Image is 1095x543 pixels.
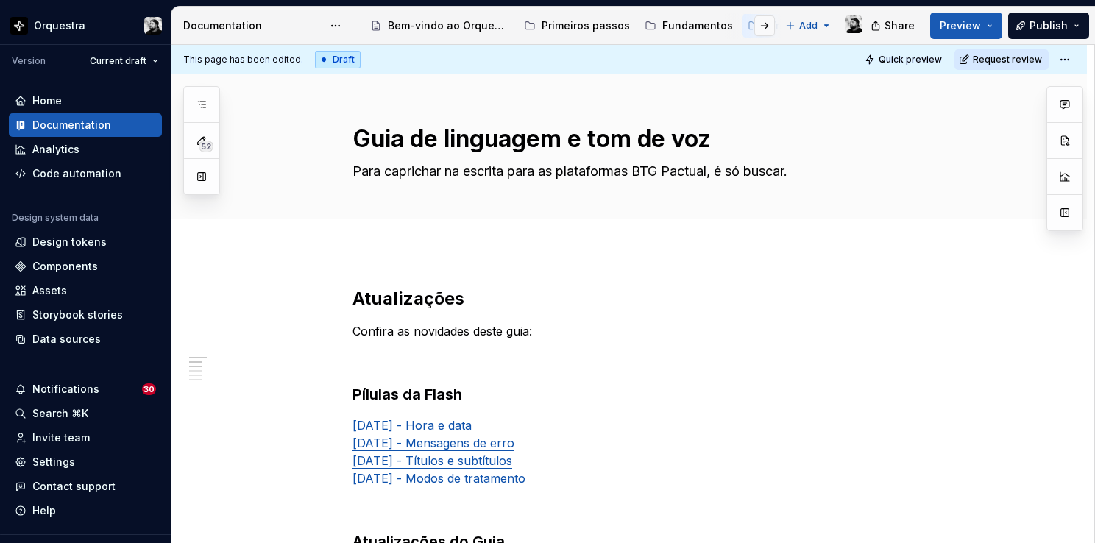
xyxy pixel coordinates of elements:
[90,55,146,67] span: Current draft
[542,18,630,33] div: Primeiros passos
[930,13,1002,39] button: Preview
[863,13,924,39] button: Share
[954,49,1049,70] button: Request review
[350,160,938,183] textarea: Para caprichar na escrita para as plataformas BTG Pactual, é só buscar.
[352,386,462,403] strong: Pílulas da Flash
[662,18,733,33] div: Fundamentos
[1030,18,1068,33] span: Publish
[34,18,85,33] div: Orquestra
[10,17,28,35] img: 2d16a307-6340-4442-b48d-ad77c5bc40e7.png
[350,121,938,157] textarea: Guia de linguagem e tom de voz
[32,283,67,298] div: Assets
[144,17,162,35] img: Lucas Angelo Marim
[9,475,162,498] button: Contact support
[352,287,941,310] h2: Atualizações
[32,503,56,518] div: Help
[9,89,162,113] a: Home
[32,142,79,157] div: Analytics
[860,49,949,70] button: Quick preview
[32,406,88,421] div: Search ⌘K
[32,382,99,397] div: Notifications
[364,14,515,38] a: Bem-vindo ao Orquestra!
[32,93,62,108] div: Home
[183,18,322,33] div: Documentation
[83,51,165,71] button: Current draft
[1008,13,1089,39] button: Publish
[9,113,162,137] a: Documentation
[32,455,75,469] div: Settings
[879,54,942,65] span: Quick preview
[885,18,915,33] span: Share
[32,259,98,274] div: Components
[781,15,836,36] button: Add
[199,141,213,152] span: 52
[9,402,162,425] button: Search ⌘K
[12,212,99,224] div: Design system data
[352,471,525,486] a: [DATE] - Modos de tratamento
[9,499,162,522] button: Help
[9,230,162,254] a: Design tokens
[352,322,941,340] p: Confira as novidades deste guia:
[315,51,361,68] div: Draft
[3,10,168,41] button: OrquestraLucas Angelo Marim
[388,18,509,33] div: Bem-vindo ao Orquestra!
[142,383,156,395] span: 30
[32,235,107,249] div: Design tokens
[9,303,162,327] a: Storybook stories
[352,453,512,468] a: [DATE] - Títulos e subtítulos
[9,162,162,185] a: Code automation
[973,54,1042,65] span: Request review
[799,20,818,32] span: Add
[9,279,162,302] a: Assets
[364,11,778,40] div: Page tree
[32,479,116,494] div: Contact support
[32,166,121,181] div: Code automation
[9,426,162,450] a: Invite team
[32,332,101,347] div: Data sources
[32,308,123,322] div: Storybook stories
[639,14,739,38] a: Fundamentos
[9,327,162,351] a: Data sources
[9,450,162,474] a: Settings
[9,138,162,161] a: Analytics
[9,377,162,401] button: Notifications30
[32,118,111,132] div: Documentation
[12,55,46,67] div: Version
[352,436,514,450] a: [DATE] - Mensagens de erro
[9,255,162,278] a: Components
[352,418,472,433] a: [DATE] - Hora e data
[845,15,862,33] img: Lucas Angelo Marim
[32,430,90,445] div: Invite team
[518,14,636,38] a: Primeiros passos
[940,18,981,33] span: Preview
[183,54,303,65] span: This page has been edited.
